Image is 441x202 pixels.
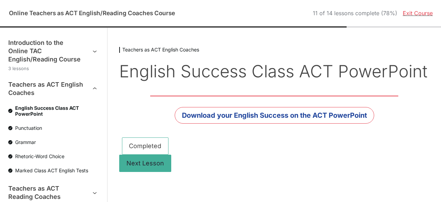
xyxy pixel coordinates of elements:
h3: Introduction to the Online TAC English/Reading Course [8,39,84,64]
span: Marked Class ACT English Tests [12,167,99,173]
h3: Teachers as ACT English Coaches [119,47,429,53]
a: Exit Course [403,10,433,17]
a: Rhetoric-Word Choice [8,153,99,159]
button: Next Lesson [119,155,171,172]
span: Rhetoric-Word Choice [12,153,99,159]
a: Marked Class ACT English Tests [8,167,99,173]
h1: English Success Class ACT PowerPoint [119,61,429,82]
button: Completed [122,137,169,155]
h3: Teachers as ACT English Coaches [8,80,84,97]
h3: Teachers as ACT Reading Coaches [8,184,84,201]
button: Introduction to the Online TAC English/Reading Course [8,39,99,64]
span: Punctuation [12,125,99,131]
div: 11 of 14 lessons complete (78%) [313,10,397,17]
h2: Online Teachers as ACT English/Reading Coaches Course [8,9,176,17]
button: Teachers as ACT Reading Coaches [8,184,99,201]
span: English Success Class ACT PowerPoint [12,105,99,117]
button: Teachers as ACT English Coaches [8,80,99,97]
a: English Success Class ACT PowerPoint [8,105,99,117]
div: 3 lessons [8,65,99,72]
a: Punctuation [8,125,99,131]
span: Grammar [12,139,99,145]
a: Download your English Success on the ACT PowerPoint [175,107,374,124]
a: Grammar [8,139,99,145]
